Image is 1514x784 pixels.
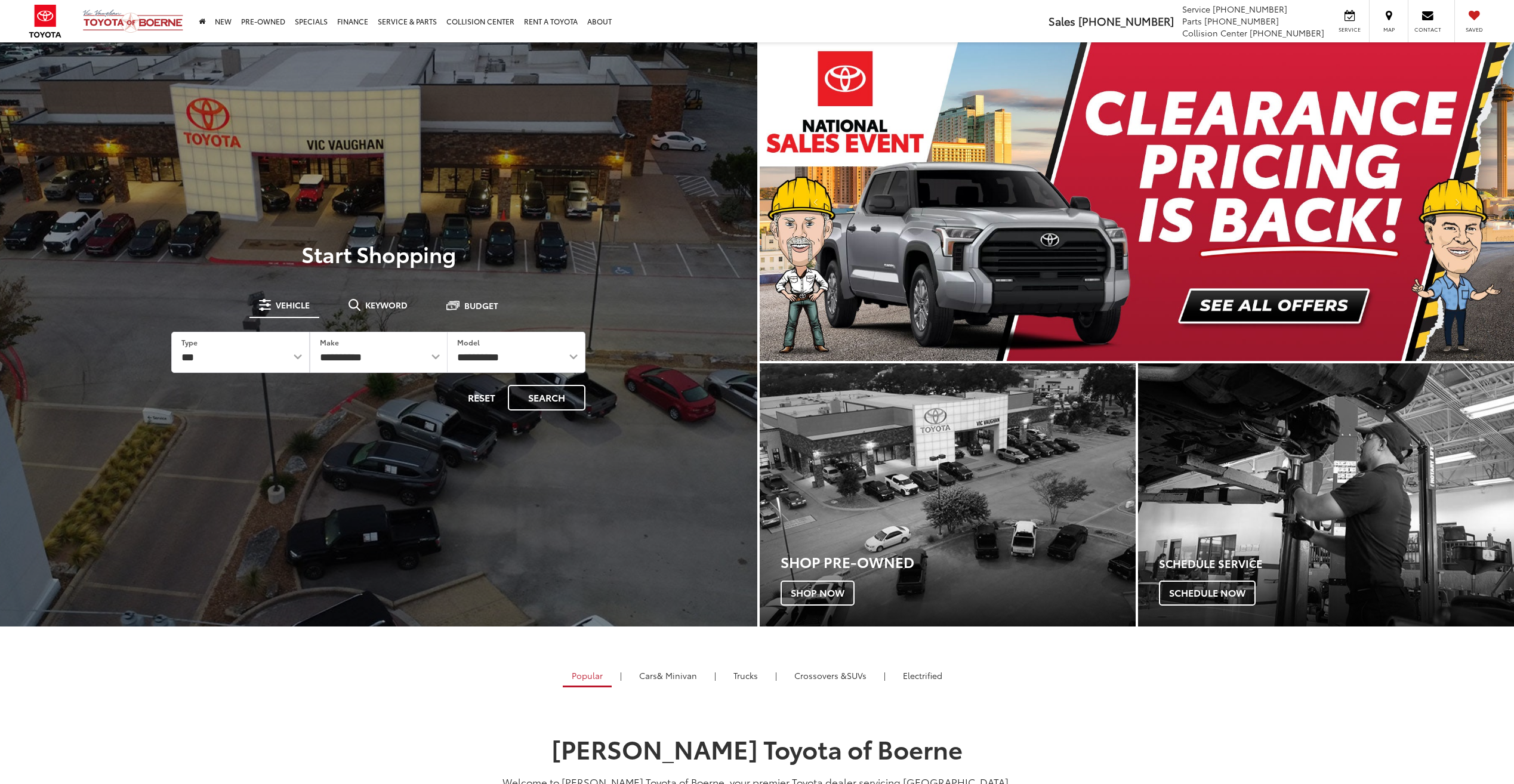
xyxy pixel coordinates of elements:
[617,669,625,681] li: |
[1461,26,1487,33] span: Saved
[1414,26,1441,33] span: Contact
[1159,581,1256,606] span: Schedule Now
[724,665,767,686] a: Trucks
[1078,13,1174,29] span: [PHONE_NUMBER]
[630,665,706,686] a: Cars
[760,363,1136,626] a: Shop Pre-Owned Shop Now
[657,669,697,681] span: & Minivan
[457,337,480,347] label: Model
[1182,3,1210,15] span: Service
[50,242,707,266] p: Start Shopping
[894,665,951,686] a: Electrified
[1182,15,1202,27] span: Parts
[781,554,1136,569] h3: Shop Pre-Owned
[1250,27,1324,39] span: [PHONE_NUMBER]
[1204,15,1279,27] span: [PHONE_NUMBER]
[1138,363,1514,626] div: Toyota
[1213,3,1287,15] span: [PHONE_NUMBER]
[508,385,585,410] button: Search
[1182,27,1247,39] span: Collision Center
[1138,363,1514,626] a: Schedule Service Schedule Now
[1336,26,1363,33] span: Service
[781,581,855,606] span: Shop Now
[276,301,310,309] span: Vehicle
[464,301,498,310] span: Budget
[1376,26,1402,33] span: Map
[1401,66,1514,337] button: Click to view next picture.
[881,669,889,681] li: |
[181,337,198,347] label: Type
[365,301,408,309] span: Keyword
[458,385,505,410] button: Reset
[760,363,1136,626] div: Toyota
[1049,13,1075,29] span: Sales
[772,669,780,681] li: |
[480,734,1035,762] h1: [PERSON_NAME] Toyota of Boerne
[1159,558,1514,570] h4: Schedule Service
[760,66,873,337] button: Click to view previous picture.
[711,669,719,681] li: |
[794,669,847,681] span: Crossovers &
[82,9,184,33] img: Vic Vaughan Toyota of Boerne
[785,665,875,686] a: SUVs
[320,337,339,347] label: Make
[563,665,612,687] a: Popular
